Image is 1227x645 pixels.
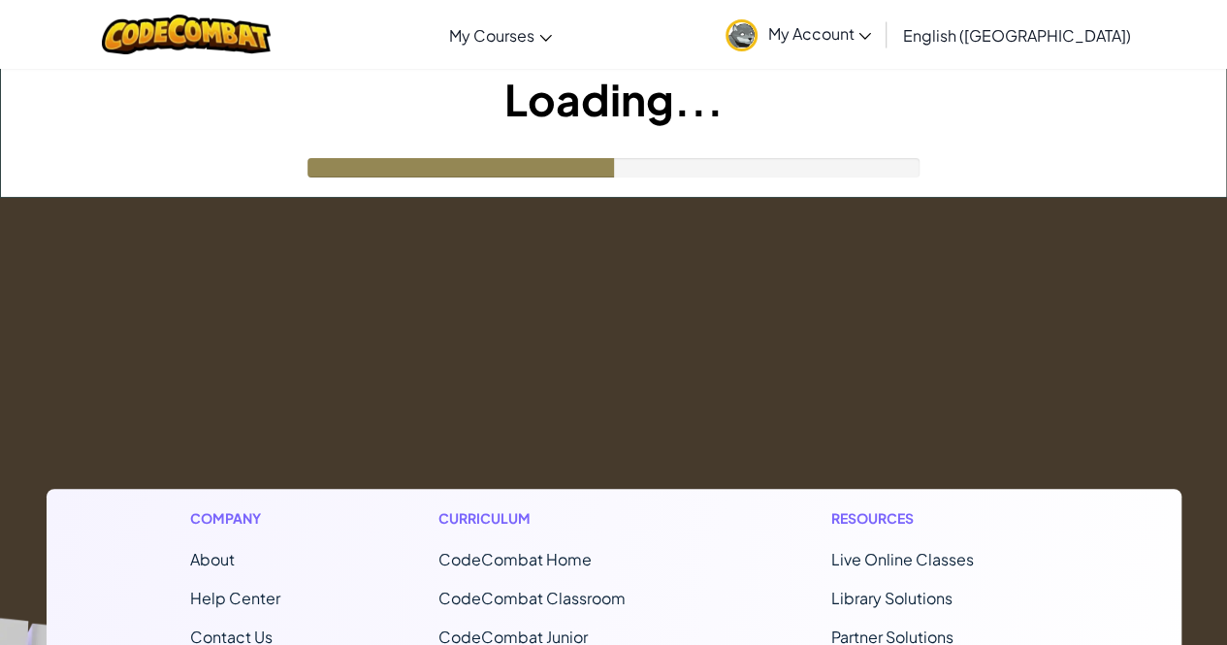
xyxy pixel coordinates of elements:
[902,25,1130,46] span: English ([GEOGRAPHIC_DATA])
[831,549,974,569] a: Live Online Classes
[102,15,272,54] img: CodeCombat logo
[190,549,235,569] a: About
[831,588,953,608] a: Library Solutions
[190,588,280,608] a: Help Center
[716,4,881,65] a: My Account
[892,9,1140,61] a: English ([GEOGRAPHIC_DATA])
[438,508,673,529] h1: Curriculum
[767,23,871,44] span: My Account
[439,9,562,61] a: My Courses
[438,588,626,608] a: CodeCombat Classroom
[449,25,534,46] span: My Courses
[438,549,592,569] span: CodeCombat Home
[831,508,1038,529] h1: Resources
[1,69,1226,129] h1: Loading...
[190,508,280,529] h1: Company
[726,19,758,51] img: avatar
